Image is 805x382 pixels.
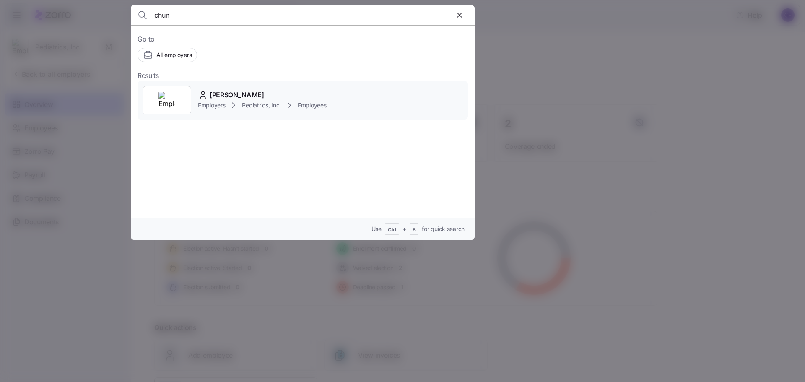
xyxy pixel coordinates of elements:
span: Employers [198,101,225,109]
span: B [413,226,416,234]
span: [PERSON_NAME] [210,90,264,100]
span: + [402,225,406,233]
span: Ctrl [388,226,396,234]
button: All employers [138,48,197,62]
span: Employees [298,101,326,109]
span: Pediatrics, Inc. [242,101,281,109]
span: Go to [138,34,468,44]
img: Employer logo [158,92,175,109]
span: Use [371,225,382,233]
span: All employers [156,51,192,59]
span: for quick search [422,225,465,233]
span: Results [138,70,159,81]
